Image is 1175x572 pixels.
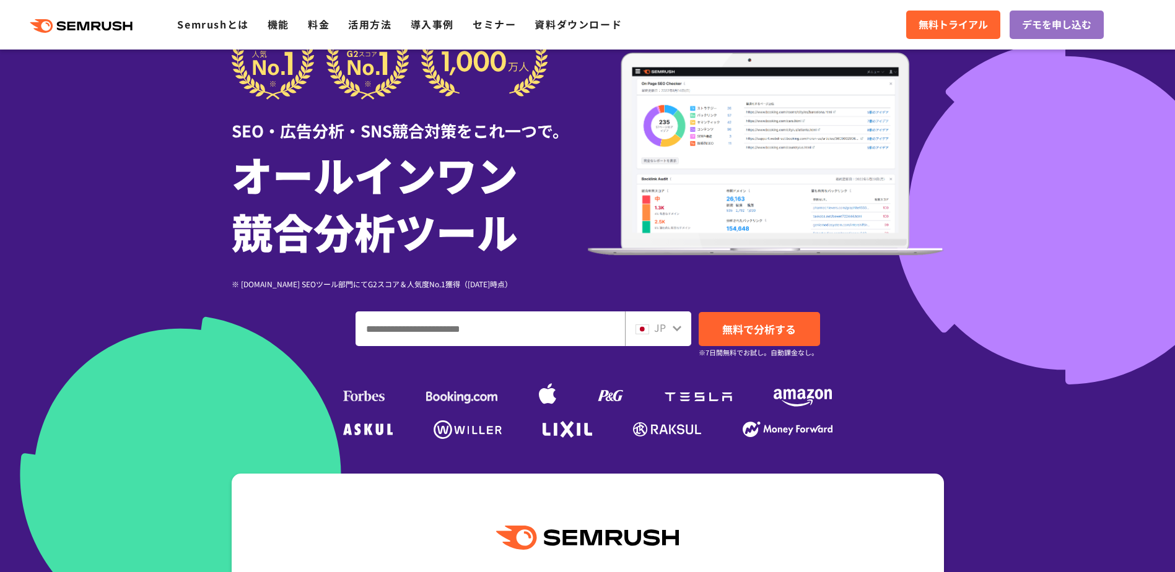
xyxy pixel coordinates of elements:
[1010,11,1104,39] a: デモを申し込む
[308,17,330,32] a: 料金
[232,100,588,142] div: SEO・広告分析・SNS競合対策をこれ一つで。
[722,321,796,337] span: 無料で分析する
[699,347,818,358] small: ※7日間無料でお試し。自動課金なし。
[232,278,588,290] div: ※ [DOMAIN_NAME] SEOツール部門にてG2スコア＆人気度No.1獲得（[DATE]時点）
[232,145,588,259] h1: オールインワン 競合分析ツール
[535,17,622,32] a: 資料ダウンロード
[699,312,820,346] a: 無料で分析する
[496,526,678,550] img: Semrush
[356,312,624,345] input: ドメイン、キーワードまたはURLを入力してください
[654,320,666,335] span: JP
[411,17,454,32] a: 導入事例
[1022,17,1091,33] span: デモを申し込む
[906,11,1000,39] a: 無料トライアル
[177,17,248,32] a: Semrushとは
[919,17,988,33] span: 無料トライアル
[348,17,391,32] a: 活用方法
[473,17,516,32] a: セミナー
[268,17,289,32] a: 機能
